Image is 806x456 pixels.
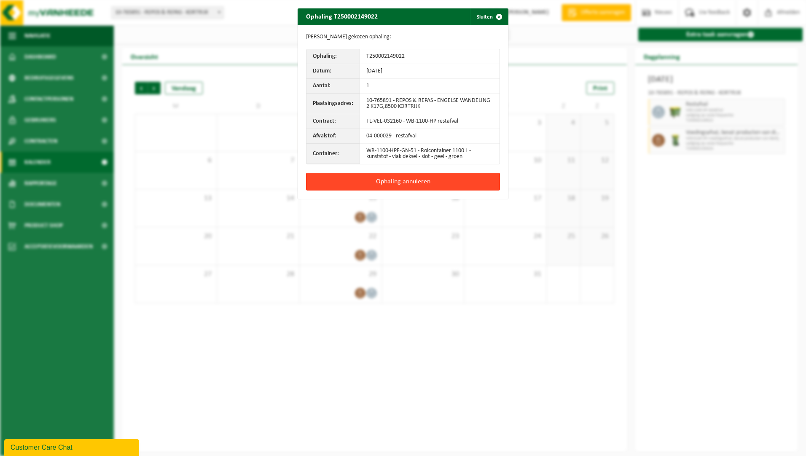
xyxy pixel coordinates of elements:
[306,34,500,40] p: [PERSON_NAME] gekozen ophaling:
[306,144,360,164] th: Container:
[306,64,360,79] th: Datum:
[360,64,500,79] td: [DATE]
[306,114,360,129] th: Contract:
[306,173,500,190] button: Ophaling annuleren
[306,79,360,94] th: Aantal:
[360,129,500,144] td: 04-000029 - restafval
[298,8,386,24] h2: Ophaling T250002149022
[360,49,500,64] td: T250002149022
[360,94,500,114] td: 10-765891 - REPOS & REPAS - ENGELSE WANDELING 2 K17G,8500 KORTRIJK
[470,8,508,25] button: Sluiten
[4,437,141,456] iframe: chat widget
[306,49,360,64] th: Ophaling:
[306,94,360,114] th: Plaatsingsadres:
[360,79,500,94] td: 1
[360,114,500,129] td: TL-VEL-032160 - WB-1100-HP restafval
[306,129,360,144] th: Afvalstof:
[360,144,500,164] td: WB-1100-HPE-GN-51 - Rolcontainer 1100 L - kunststof - vlak deksel - slot - geel - groen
